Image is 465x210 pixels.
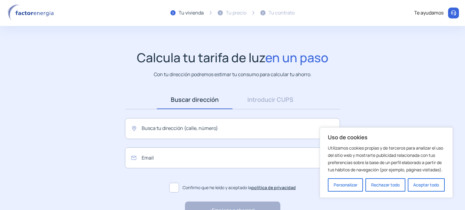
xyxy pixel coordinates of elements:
span: Confirmo que he leído y aceptado la [183,184,296,191]
a: política de privacidad [251,185,296,190]
p: Utilizamos cookies propias y de terceros para analizar el uso del sitio web y mostrarte publicida... [328,144,445,173]
a: Introducir CUPS [232,90,308,109]
p: Con tu dirección podremos estimar tu consumo para calcular tu ahorro. [154,71,312,78]
button: Personalizar [328,178,363,192]
h1: Calcula tu tarifa de luz [137,50,328,65]
div: Te ayudamos [414,9,444,17]
div: Tu vivienda [179,9,204,17]
p: Uso de cookies [328,134,445,141]
div: Tu contrato [269,9,295,17]
button: Aceptar todo [408,178,445,192]
img: llamar [450,10,457,16]
div: Tu precio [226,9,246,17]
button: Rechazar todo [365,178,405,192]
a: Buscar dirección [157,90,232,109]
div: Uso de cookies [320,127,453,198]
img: logo factor [6,4,58,22]
span: en un paso [265,49,328,66]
